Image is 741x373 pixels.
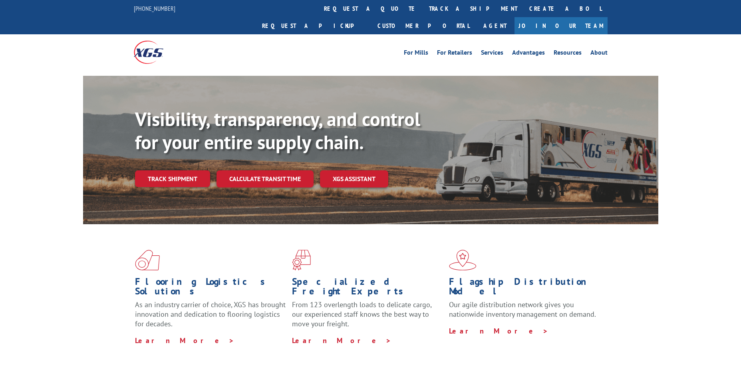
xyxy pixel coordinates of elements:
[554,49,582,58] a: Resources
[217,170,314,187] a: Calculate transit time
[292,277,443,300] h1: Specialized Freight Experts
[134,4,175,12] a: [PHONE_NUMBER]
[512,49,545,58] a: Advantages
[135,250,160,270] img: xgs-icon-total-supply-chain-intelligence-red
[135,107,420,154] b: Visibility, transparency, and control for your entire supply chain.
[515,17,608,34] a: Join Our Team
[135,170,210,187] a: Track shipment
[449,250,477,270] img: xgs-icon-flagship-distribution-model-red
[135,277,286,300] h1: Flooring Logistics Solutions
[449,326,548,336] a: Learn More >
[256,17,371,34] a: Request a pickup
[437,49,472,58] a: For Retailers
[135,336,234,345] a: Learn More >
[292,300,443,336] p: From 123 overlength loads to delicate cargo, our experienced staff knows the best way to move you...
[292,250,311,270] img: xgs-icon-focused-on-flooring-red
[404,49,428,58] a: For Mills
[292,336,391,345] a: Learn More >
[481,49,503,58] a: Services
[371,17,475,34] a: Customer Portal
[475,17,515,34] a: Agent
[590,49,608,58] a: About
[449,277,600,300] h1: Flagship Distribution Model
[135,300,286,328] span: As an industry carrier of choice, XGS has brought innovation and dedication to flooring logistics...
[449,300,596,319] span: Our agile distribution network gives you nationwide inventory management on demand.
[320,170,388,187] a: XGS ASSISTANT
